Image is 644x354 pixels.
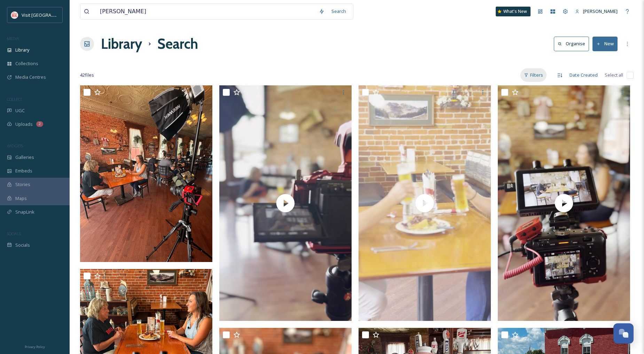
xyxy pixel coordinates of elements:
a: Organise [554,37,592,51]
span: COLLECT [7,97,22,102]
div: Search [328,5,350,18]
button: New [592,37,618,51]
span: UGC [15,107,25,114]
img: thumbnail [219,85,352,321]
span: [PERSON_NAME] [583,8,618,14]
span: 42 file s [80,72,94,78]
img: thumbnail [359,85,491,321]
a: What's New [496,7,531,16]
div: 2 [36,121,43,127]
span: Select all [605,72,623,78]
span: Media Centres [15,74,46,80]
span: Visit [GEOGRAPHIC_DATA] [22,11,76,18]
span: Collections [15,60,38,67]
span: SnapLink [15,209,34,215]
span: Privacy Policy [25,345,45,349]
div: Filters [520,68,547,82]
button: Organise [554,37,589,51]
input: Search your library [96,4,315,19]
h1: Search [157,33,198,54]
span: Socials [15,242,30,248]
button: Open Chat [613,323,634,344]
img: thumbnail [498,85,630,321]
span: MEDIA [7,36,19,41]
span: Embeds [15,168,32,174]
span: Uploads [15,121,33,128]
span: Library [15,47,29,53]
span: SOCIALS [7,231,21,236]
span: WIDGETS [7,143,23,148]
a: Library [101,33,142,54]
img: vsbm-stackedMISH_CMYKlogo2017.jpg [11,11,18,18]
span: Stories [15,181,30,188]
a: Privacy Policy [25,342,45,351]
a: [PERSON_NAME] [572,5,621,18]
span: Galleries [15,154,34,161]
div: Date Created [566,68,601,82]
span: Maps [15,195,27,202]
img: 081325_Moser's-Austrian-Cafe-41.jpg [80,85,212,262]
